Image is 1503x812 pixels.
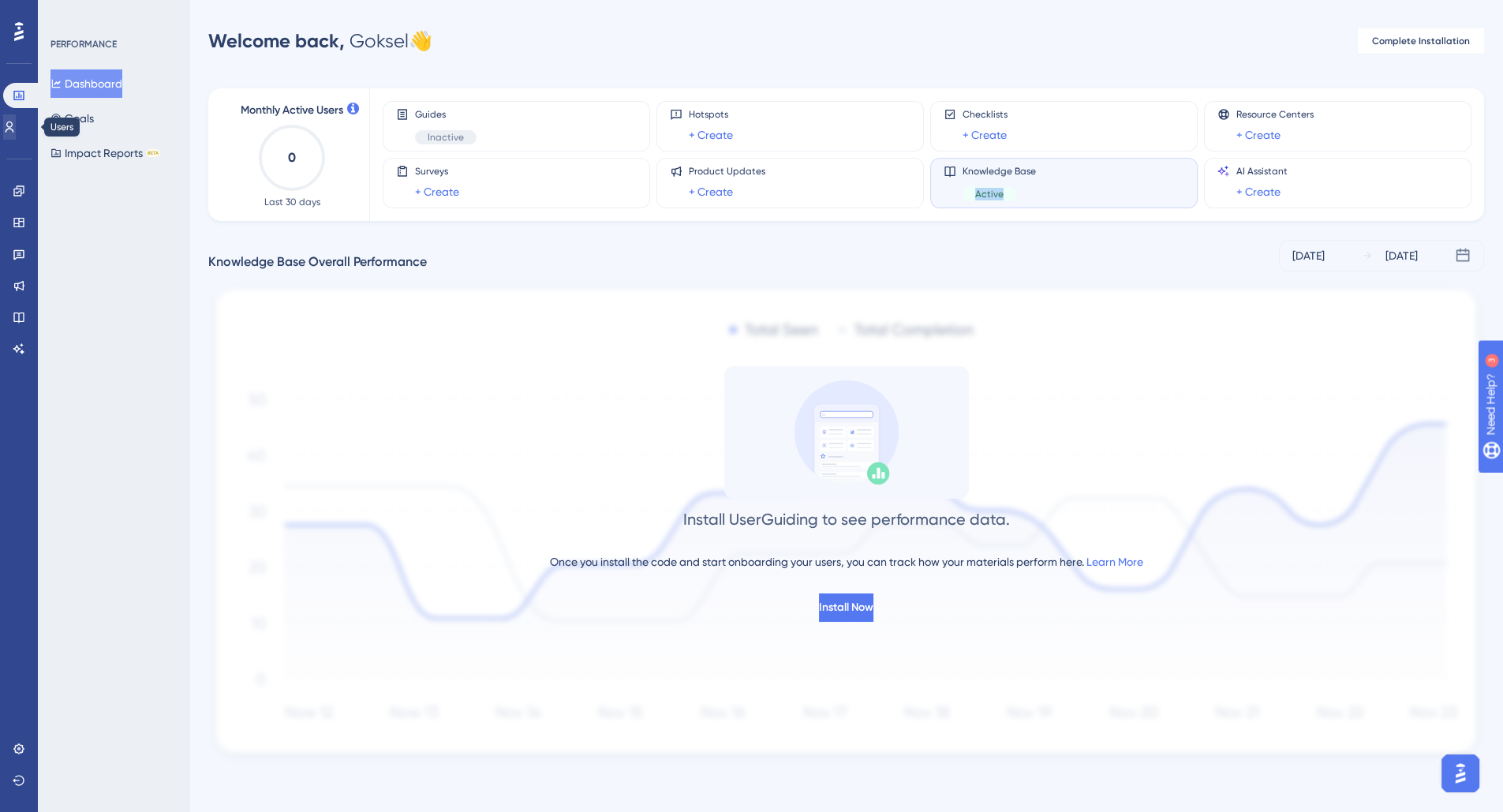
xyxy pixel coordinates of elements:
[1086,556,1143,568] a: Learn More
[146,149,160,157] div: BETA
[208,29,345,52] span: Welcome back,
[819,598,873,617] span: Install Now
[1358,28,1484,54] button: Complete Installation
[1236,165,1288,178] span: AI Assistant
[963,165,1036,178] span: Knowledge Base
[1236,108,1314,121] span: Resource Centers
[241,101,343,120] span: Monthly Active Users
[37,4,99,23] span: Need Help?
[208,253,427,271] span: Knowledge Base Overall Performance
[415,182,459,201] a: + Create
[963,125,1007,144] a: + Create
[1385,246,1418,265] div: [DATE]
[415,108,477,121] span: Guides
[50,69,122,98] button: Dashboard
[689,108,733,121] span: Hotspots
[975,188,1004,200] span: Active
[689,165,765,178] span: Product Updates
[110,8,114,21] div: 3
[208,284,1484,763] img: 1ec67ef948eb2d50f6bf237e9abc4f97.svg
[1236,182,1281,201] a: + Create
[689,125,733,144] a: + Create
[208,28,432,54] div: Goksel 👋
[264,196,320,208] span: Last 30 days
[50,139,160,167] button: Impact ReportsBETA
[1292,246,1325,265] div: [DATE]
[689,182,733,201] a: + Create
[415,165,459,178] span: Surveys
[50,104,94,133] button: Goals
[550,552,1143,571] div: Once you install the code and start onboarding your users, you can track how your materials perfo...
[683,508,1010,530] div: Install UserGuiding to see performance data.
[963,108,1008,121] span: Checklists
[428,131,464,144] span: Inactive
[1236,125,1281,144] a: + Create
[50,38,117,51] div: PERFORMANCE
[1437,750,1484,797] iframe: UserGuiding AI Assistant Launcher
[819,593,873,622] button: Install Now
[1372,35,1470,47] span: Complete Installation
[288,150,296,165] text: 0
